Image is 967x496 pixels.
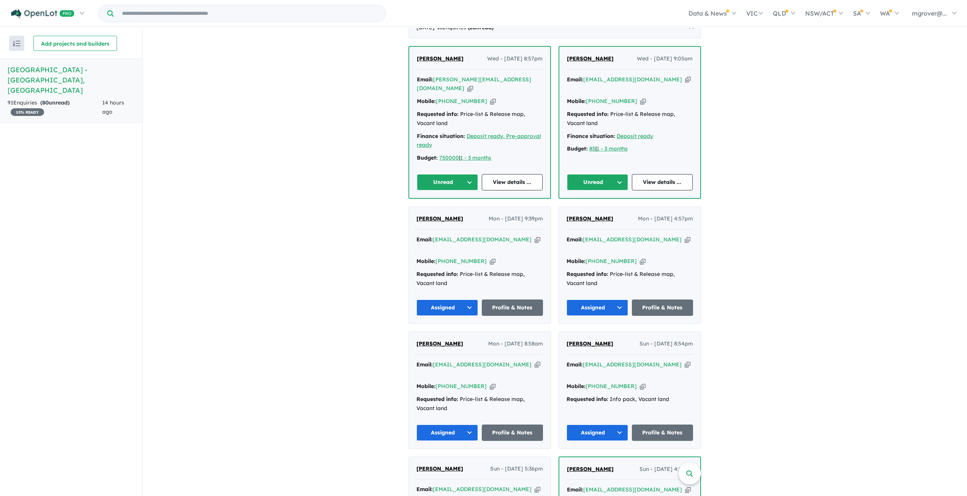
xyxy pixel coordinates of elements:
[417,55,464,62] span: [PERSON_NAME]
[467,84,473,92] button: Copy
[435,258,487,265] a: [PHONE_NUMBER]
[685,361,690,369] button: Copy
[416,271,458,277] strong: Requested info:
[535,236,540,244] button: Copy
[567,465,614,474] a: [PERSON_NAME]
[535,361,540,369] button: Copy
[640,382,646,390] button: Copy
[11,9,74,19] img: Openlot PRO Logo White
[416,236,433,243] strong: Email:
[417,54,464,63] a: [PERSON_NAME]
[416,395,543,413] div: Price-list & Release map, Vacant land
[567,133,615,139] strong: Finance situation:
[567,236,583,243] strong: Email:
[416,383,435,390] strong: Mobile:
[567,214,613,223] a: [PERSON_NAME]
[583,486,682,493] a: [EMAIL_ADDRESS][DOMAIN_NAME]
[416,270,543,288] div: Price-list & Release map, Vacant land
[567,486,583,493] strong: Email:
[490,257,495,265] button: Copy
[416,258,435,265] strong: Mobile:
[685,486,691,494] button: Copy
[567,383,586,390] strong: Mobile:
[567,144,693,154] div: |
[416,215,463,222] span: [PERSON_NAME]
[482,300,543,316] a: Profile & Notes
[417,133,465,139] strong: Finance situation:
[567,271,608,277] strong: Requested info:
[617,133,653,139] a: Deposit ready
[417,174,478,190] button: Unread
[435,383,487,390] a: [PHONE_NUMBER]
[417,154,543,163] div: |
[460,154,491,161] u: 1 - 3 months
[632,425,693,441] a: Profile & Notes
[8,65,135,95] h5: [GEOGRAPHIC_DATA] - [GEOGRAPHIC_DATA] , [GEOGRAPHIC_DATA]
[417,111,459,117] strong: Requested info:
[489,214,543,223] span: Mon - [DATE] 9:39pm
[640,257,646,265] button: Copy
[439,154,459,161] a: 750000
[40,99,70,106] strong: ( unread)
[586,258,637,265] a: [PHONE_NUMBER]
[567,258,586,265] strong: Mobile:
[912,10,947,17] span: mgrover@...
[589,145,595,152] a: 85
[8,98,102,117] div: 91 Enquir ies
[685,76,691,84] button: Copy
[487,54,543,63] span: Wed - [DATE] 8:57pm
[33,36,117,51] button: Add projects and builders
[567,340,613,347] span: [PERSON_NAME]
[416,486,433,493] strong: Email:
[597,145,628,152] a: 1 - 3 months
[586,98,637,105] a: [PHONE_NUMBER]
[567,54,614,63] a: [PERSON_NAME]
[637,54,693,63] span: Wed - [DATE] 9:05am
[482,174,543,190] a: View details ...
[583,76,682,83] a: [EMAIL_ADDRESS][DOMAIN_NAME]
[433,236,532,243] a: [EMAIL_ADDRESS][DOMAIN_NAME]
[583,361,682,368] a: [EMAIL_ADDRESS][DOMAIN_NAME]
[433,361,532,368] a: [EMAIL_ADDRESS][DOMAIN_NAME]
[567,270,693,288] div: Price-list & Release map, Vacant land
[567,145,588,152] strong: Budget:
[567,55,614,62] span: [PERSON_NAME]
[416,214,463,223] a: [PERSON_NAME]
[632,174,693,190] a: View details ...
[115,5,384,22] input: Try estate name, suburb, builder or developer
[535,485,540,493] button: Copy
[417,76,433,83] strong: Email:
[639,465,693,474] span: Sun - [DATE] 4:17pm
[567,425,628,441] button: Assigned
[567,396,608,403] strong: Requested info:
[417,98,436,105] strong: Mobile:
[416,425,478,441] button: Assigned
[567,466,614,472] span: [PERSON_NAME]
[639,339,693,349] span: Sun - [DATE] 8:54pm
[417,133,541,149] a: Deposit ready, Pre-approval ready
[490,97,496,105] button: Copy
[586,383,637,390] a: [PHONE_NUMBER]
[416,396,458,403] strong: Requested info:
[13,41,21,46] img: sort.svg
[632,300,693,316] a: Profile & Notes
[416,465,463,472] span: [PERSON_NAME]
[638,214,693,223] span: Mon - [DATE] 4:57pm
[433,486,532,493] a: [EMAIL_ADDRESS][DOMAIN_NAME]
[567,395,693,404] div: Info pack, Vacant land
[416,300,478,316] button: Assigned
[102,99,124,115] span: 14 hours ago
[417,76,531,92] a: [PERSON_NAME][EMAIL_ADDRESS][DOMAIN_NAME]
[567,215,613,222] span: [PERSON_NAME]
[567,110,693,128] div: Price-list & Release map, Vacant land
[567,76,583,83] strong: Email:
[416,339,463,349] a: [PERSON_NAME]
[567,111,609,117] strong: Requested info:
[416,464,463,474] a: [PERSON_NAME]
[490,382,495,390] button: Copy
[488,339,543,349] span: Mon - [DATE] 8:58am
